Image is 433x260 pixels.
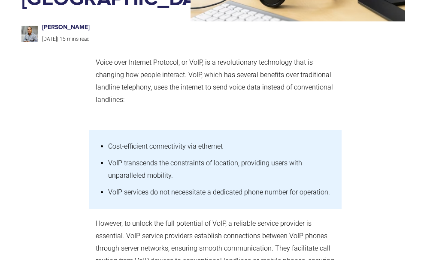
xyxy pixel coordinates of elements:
[60,36,66,42] span: 15
[42,35,176,44] p: |
[108,142,223,150] span: Cost-efficient connectivity via ethernet
[96,58,333,103] span: Voice over Internet Protocol, or VoIP, is a revolutionary technology that is changing how people ...
[42,36,57,42] span: [DATE]
[108,188,330,196] span: VoIP services do not necessitate a dedicated phone number for operation.
[42,24,176,31] h6: [PERSON_NAME]
[108,159,302,179] span: VoIP transcends the constraints of location, providing users with unparalleled mobility.
[21,26,38,42] img: prashanth-kancherla_avatar-200x200.jpeg
[67,36,90,42] span: mins read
